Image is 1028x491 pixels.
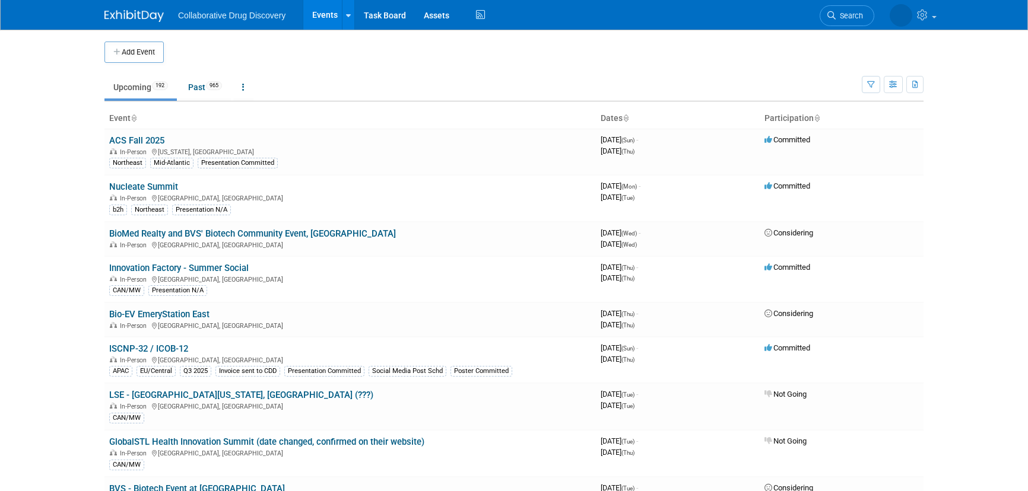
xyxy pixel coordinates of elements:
[120,195,150,202] span: In-Person
[131,205,168,215] div: Northeast
[636,309,638,318] span: -
[639,228,640,237] span: -
[109,320,591,330] div: [GEOGRAPHIC_DATA], [GEOGRAPHIC_DATA]
[178,11,285,20] span: Collaborative Drug Discovery
[120,276,150,283] span: In-Person
[109,390,373,400] a: LSE - [GEOGRAPHIC_DATA][US_STATE], [GEOGRAPHIC_DATA] (???)
[639,181,640,190] span: -
[636,343,638,352] span: -
[890,4,912,27] img: Mel Berg
[621,356,634,363] span: (Thu)
[621,391,634,398] span: (Tue)
[109,228,396,239] a: BioMed Realty and BVS' Biotech Community Event, [GEOGRAPHIC_DATA]
[110,148,117,154] img: In-Person Event
[621,311,634,317] span: (Thu)
[601,240,637,248] span: [DATE]
[621,241,637,248] span: (Wed)
[601,135,638,144] span: [DATE]
[172,205,231,215] div: Presentation N/A
[636,390,638,398] span: -
[621,195,634,201] span: (Tue)
[601,146,634,155] span: [DATE]
[621,148,634,155] span: (Thu)
[109,448,591,457] div: [GEOGRAPHIC_DATA], [GEOGRAPHIC_DATA]
[109,193,591,202] div: [GEOGRAPHIC_DATA], [GEOGRAPHIC_DATA]
[636,436,638,445] span: -
[120,356,150,364] span: In-Person
[601,390,638,398] span: [DATE]
[621,183,637,190] span: (Mon)
[109,366,132,377] div: APAC
[601,343,638,352] span: [DATE]
[369,366,446,377] div: Social Media Post Schd
[110,241,117,247] img: In-Person Event
[601,181,640,190] span: [DATE]
[596,109,760,129] th: Dates
[152,81,168,90] span: 192
[104,109,596,129] th: Event
[110,322,117,328] img: In-Person Event
[110,449,117,455] img: In-Person Event
[109,285,144,296] div: CAN/MW
[215,366,280,377] div: Invoice sent to CDD
[621,137,634,144] span: (Sun)
[148,285,207,296] div: Presentation N/A
[109,181,178,192] a: Nucleate Summit
[621,345,634,352] span: (Sun)
[836,11,863,20] span: Search
[764,263,810,272] span: Committed
[120,403,150,410] span: In-Person
[621,322,634,329] span: (Thu)
[109,135,164,146] a: ACS Fall 2025
[180,366,211,377] div: Q3 2025
[601,309,638,318] span: [DATE]
[601,263,638,272] span: [DATE]
[450,366,512,377] div: Poster Committed
[764,228,813,237] span: Considering
[601,401,634,410] span: [DATE]
[601,320,634,329] span: [DATE]
[814,113,820,123] a: Sort by Participation Type
[760,109,924,129] th: Participation
[623,113,629,123] a: Sort by Start Date
[601,193,634,202] span: [DATE]
[284,366,364,377] div: Presentation Committed
[109,355,591,364] div: [GEOGRAPHIC_DATA], [GEOGRAPHIC_DATA]
[109,460,144,470] div: CAN/MW
[601,448,634,457] span: [DATE]
[120,148,150,156] span: In-Person
[137,366,176,377] div: EU/Central
[621,230,637,237] span: (Wed)
[179,76,231,98] a: Past965
[109,205,127,215] div: b2h
[109,274,591,283] div: [GEOGRAPHIC_DATA], [GEOGRAPHIC_DATA]
[104,42,164,63] button: Add Event
[601,228,640,237] span: [DATE]
[198,158,278,168] div: Presentation Committed
[621,275,634,282] span: (Thu)
[110,195,117,200] img: In-Person Event
[109,436,424,447] a: GlobalSTL Health Innovation Summit (date changed, confirmed on their website)
[104,10,164,22] img: ExhibitDay
[764,436,807,445] span: Not Going
[621,403,634,409] span: (Tue)
[104,76,177,98] a: Upcoming192
[110,403,117,409] img: In-Person Event
[109,263,249,273] a: Innovation Factory - Summer Social
[636,263,638,272] span: -
[109,240,591,249] div: [GEOGRAPHIC_DATA], [GEOGRAPHIC_DATA]
[601,273,634,282] span: [DATE]
[764,181,810,190] span: Committed
[764,390,807,398] span: Not Going
[109,413,144,423] div: CAN/MW
[120,322,150,330] span: In-Person
[764,343,810,352] span: Committed
[636,135,638,144] span: -
[621,449,634,456] span: (Thu)
[109,158,146,168] div: Northeast
[109,309,210,320] a: Bio-EV EmeryStation East
[120,241,150,249] span: In-Person
[206,81,222,90] span: 965
[601,355,634,364] span: [DATE]
[110,356,117,362] img: In-Person Event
